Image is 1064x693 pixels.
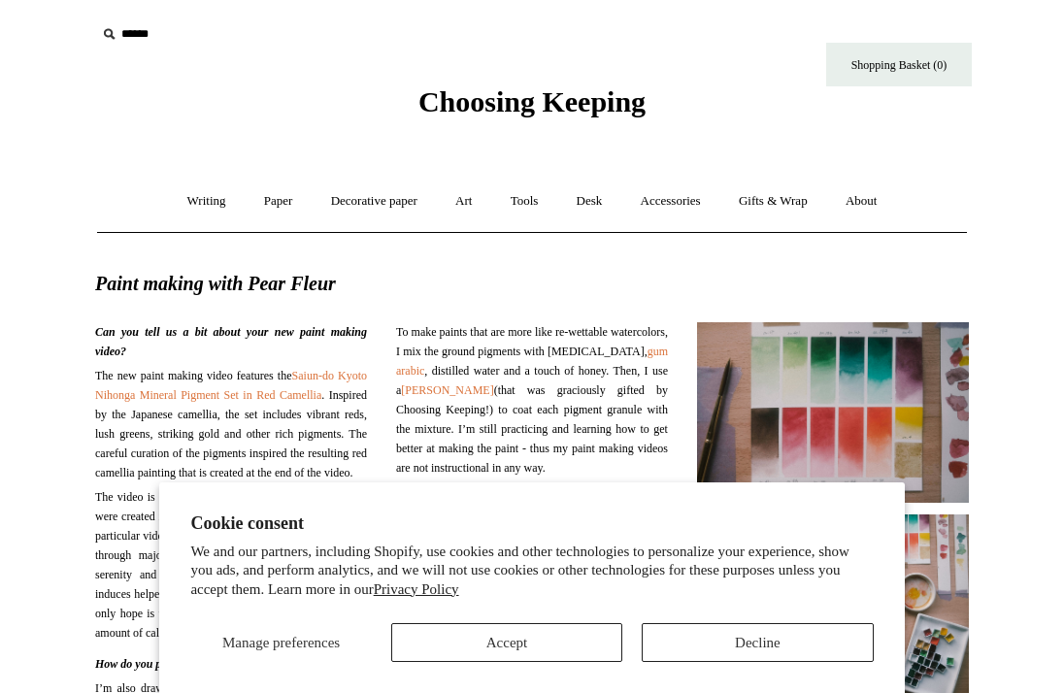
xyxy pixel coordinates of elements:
[222,635,340,650] span: Manage preferences
[623,176,718,227] a: Accessories
[401,383,493,397] a: [PERSON_NAME]
[493,176,556,227] a: Tools
[190,543,873,600] p: We and our partners, including Shopify, use cookies and other technologies to personalize your ex...
[418,101,646,115] a: Choosing Keeping
[828,176,895,227] a: About
[95,274,969,293] span: Paint making with Pear Fleur
[438,176,489,227] a: Art
[95,325,367,358] span: Can you tell us a bit about your new paint making video?
[95,657,346,671] span: How do you pick your subject matter for a painting?
[826,43,972,86] a: Shopping Basket (0)
[170,176,244,227] a: Writing
[396,345,668,378] a: gum arabic
[391,623,622,662] button: Accept
[559,176,620,227] a: Desk
[642,623,873,662] button: Decline
[190,513,873,534] h2: Cookie consent
[190,623,371,662] button: Manage preferences
[721,176,825,227] a: Gifts & Wrap
[95,487,367,643] span: The video is part of a series of paint making videos that were created in partnership with Choosi...
[247,176,311,227] a: Paper
[95,369,367,402] a: Saiun-do Kyoto Nihonga Mineral Pigment Set in Red Camellia
[418,85,646,117] span: Choosing Keeping
[396,322,668,478] span: To make paints that are more like re-wettable watercolors, I mix the ground pigments with [MEDICA...
[314,176,435,227] a: Decorative paper
[697,322,969,504] img: pf-c28f2c44--DSCF1204Original.jpg
[374,581,459,597] a: Privacy Policy
[95,366,367,482] span: The new paint making video features the . Inspired by the Japanese camellia, the set includes vib...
